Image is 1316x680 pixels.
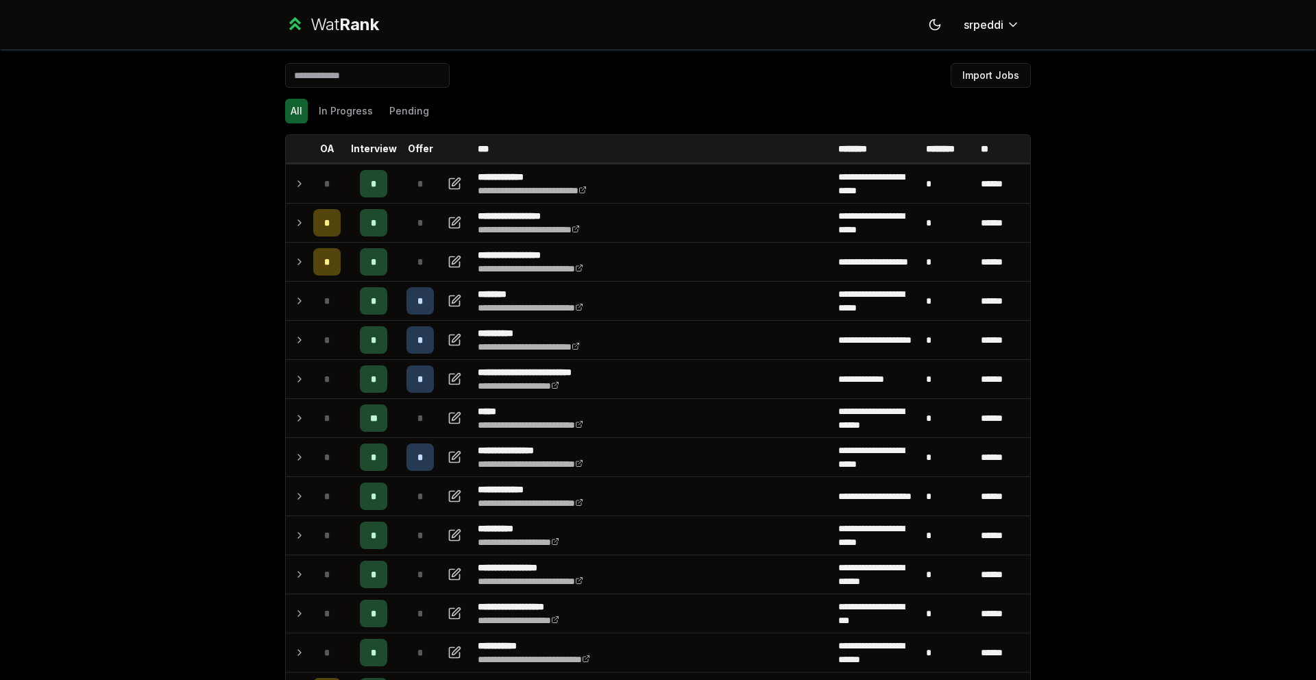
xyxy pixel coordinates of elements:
button: Pending [384,99,435,123]
button: srpeddi [953,12,1031,37]
a: WatRank [285,14,379,36]
div: Wat [310,14,379,36]
span: srpeddi [964,16,1003,33]
button: In Progress [313,99,378,123]
button: Import Jobs [951,63,1031,88]
p: Offer [408,142,433,156]
span: Rank [339,14,379,34]
button: All [285,99,308,123]
p: OA [320,142,334,156]
p: Interview [351,142,397,156]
